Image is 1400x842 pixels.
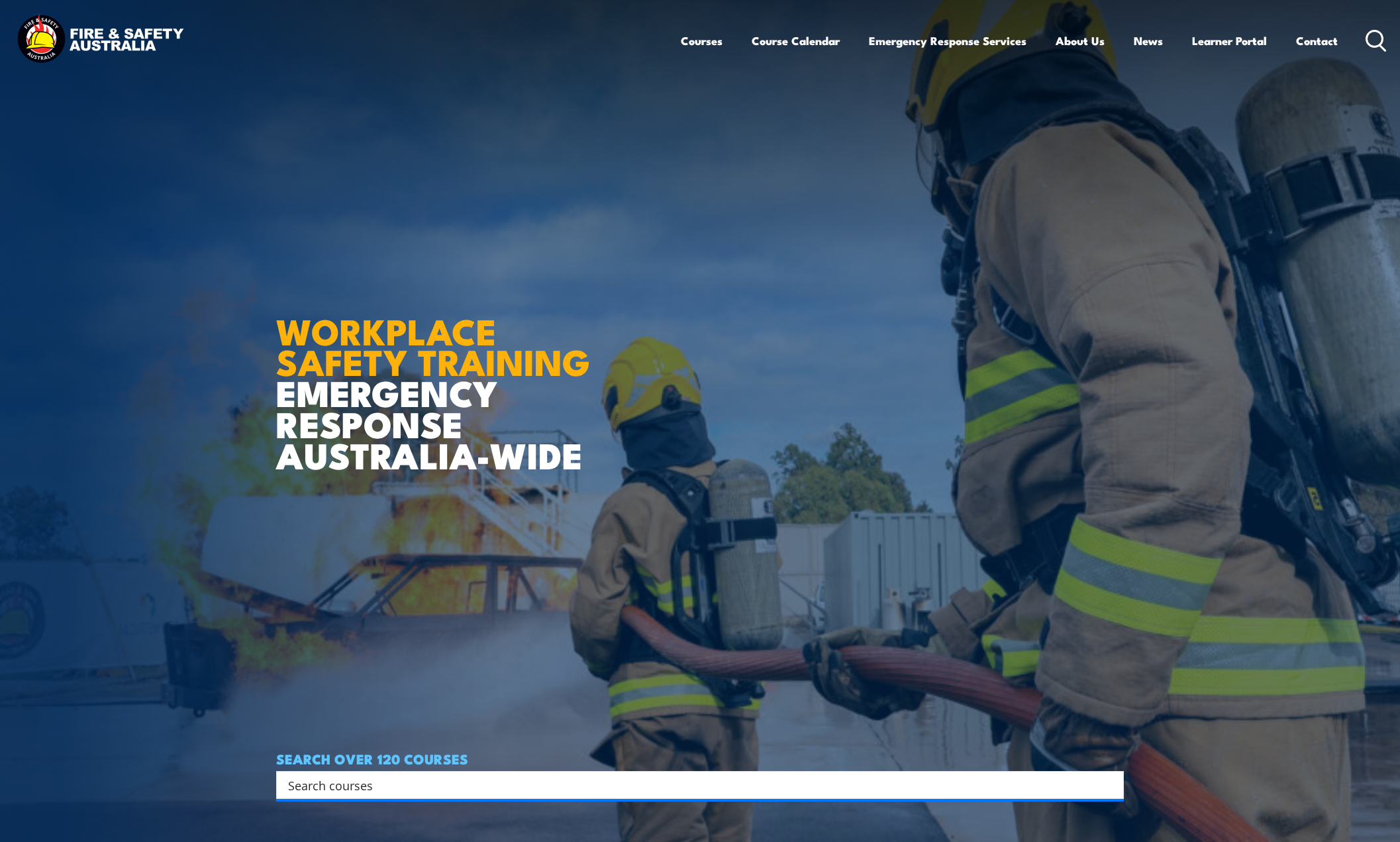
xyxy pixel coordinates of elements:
button: Search magnifier button [1101,776,1119,794]
a: Contact [1296,23,1338,58]
h4: SEARCH OVER 120 COURSES [276,751,1124,766]
a: Learner Portal [1192,23,1267,58]
form: Search form [291,776,1097,794]
a: Emergency Response Services [869,23,1026,58]
h1: EMERGENCY RESPONSE AUSTRALIA-WIDE [276,282,600,470]
a: Course Calendar [752,23,840,58]
input: Search input [288,775,1095,795]
a: News [1134,23,1163,58]
a: About Us [1056,23,1105,58]
a: Courses [681,23,723,58]
strong: WORKPLACE SAFETY TRAINING [276,302,590,389]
